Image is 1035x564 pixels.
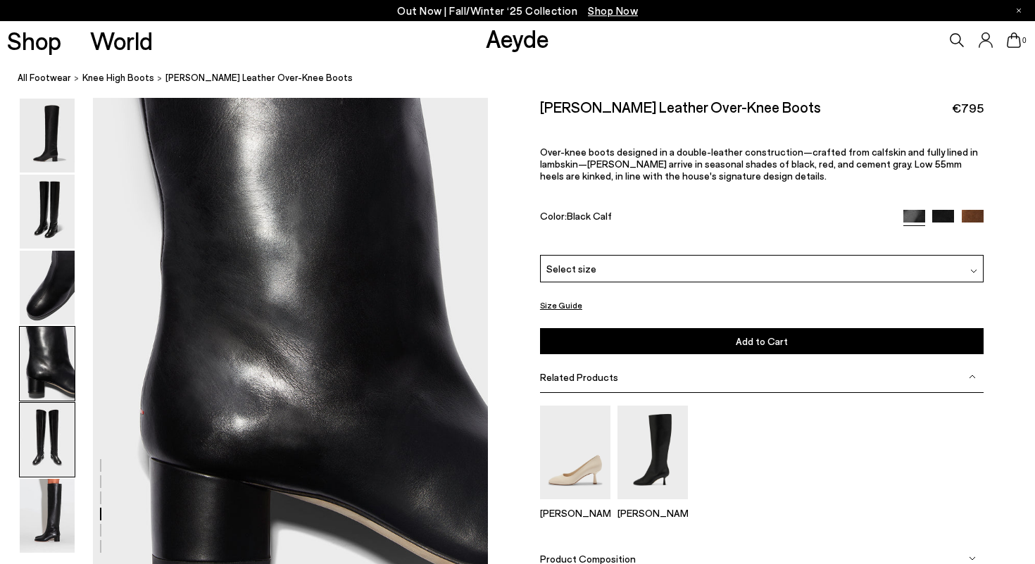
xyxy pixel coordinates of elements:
[18,70,71,85] a: All Footwear
[970,268,977,275] img: svg%3E
[7,28,61,53] a: Shop
[617,406,688,499] img: Catherine High Sock Boots
[20,403,75,477] img: Willa Leather Over-Knee Boots - Image 5
[617,507,688,519] p: [PERSON_NAME]
[540,489,610,519] a: Giotta Round-Toe Pumps [PERSON_NAME]
[20,251,75,325] img: Willa Leather Over-Knee Boots - Image 3
[952,99,984,117] span: €795
[397,2,638,20] p: Out Now | Fall/Winter ‘25 Collection
[540,507,610,519] p: [PERSON_NAME]
[969,555,976,562] img: svg%3E
[20,175,75,249] img: Willa Leather Over-Knee Boots - Image 2
[486,23,549,53] a: Aeyde
[540,210,889,226] div: Color:
[540,406,610,499] img: Giotta Round-Toe Pumps
[540,98,821,115] h2: [PERSON_NAME] Leather Over-Knee Boots
[82,72,154,83] span: knee high boots
[540,371,618,383] span: Related Products
[546,261,596,276] span: Select size
[90,28,153,53] a: World
[18,59,1035,98] nav: breadcrumb
[82,70,154,85] a: knee high boots
[969,373,976,380] img: svg%3E
[588,4,638,17] span: Navigate to /collections/new-in
[20,479,75,553] img: Willa Leather Over-Knee Boots - Image 6
[20,327,75,401] img: Willa Leather Over-Knee Boots - Image 4
[1007,32,1021,48] a: 0
[20,99,75,173] img: Willa Leather Over-Knee Boots - Image 1
[736,335,788,347] span: Add to Cart
[540,296,582,314] button: Size Guide
[540,146,984,182] p: Over-knee boots designed in a double-leather construction—crafted from calfskin and fully lined i...
[165,70,353,85] span: [PERSON_NAME] Leather Over-Knee Boots
[617,489,688,519] a: Catherine High Sock Boots [PERSON_NAME]
[567,210,612,222] span: Black Calf
[1021,37,1028,44] span: 0
[540,328,984,354] button: Add to Cart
